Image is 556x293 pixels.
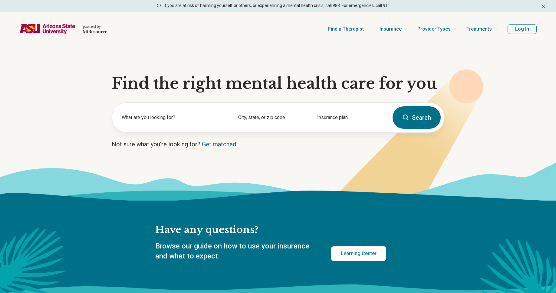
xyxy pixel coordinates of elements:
a: Get matched [202,141,236,148]
button: Log In [508,24,537,34]
p: Not sure what you’re looking for? [112,140,445,148]
p: If you are at risk of harming yourself or others, or experiencing a mental health crisis, call 98... [164,2,391,9]
a: Learning Center [331,246,386,261]
button: Search [393,106,441,129]
button: Dismiss [540,2,546,10]
span: Provider Types [417,25,451,33]
a: Provider Types [417,17,457,41]
p: powered by [83,24,107,29]
h1: Find the right mental health care for you [112,75,445,93]
h2: Have any questions? [155,224,386,236]
span: Find a Therapist [328,25,364,33]
a: Treatments [466,17,498,41]
span: Insurance [380,25,402,33]
span: Treatments [466,25,492,33]
a: Insurance [380,17,408,41]
a: Find a Therapist [328,17,370,41]
a: Home page [19,19,107,39]
p: Browse our guide on how to use your insurance and what to expect. [155,241,317,261]
label: What are you looking for? [122,114,223,121]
